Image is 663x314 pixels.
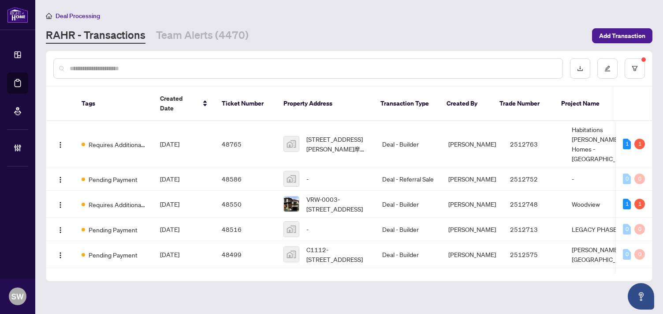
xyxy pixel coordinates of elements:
span: Add Transaction [599,29,645,43]
span: Pending Payment [89,174,138,184]
img: logo [7,7,28,23]
th: Created Date [153,87,215,121]
img: Logo [57,227,64,234]
td: [PERSON_NAME][GEOGRAPHIC_DATA] [565,241,641,268]
button: Open asap [628,283,654,310]
td: 48550 [215,191,276,218]
img: thumbnail-img [284,171,299,186]
td: Deal - Builder [375,121,441,167]
div: 1 [623,139,631,149]
span: download [577,65,583,72]
span: Created Date [160,94,197,113]
div: 0 [623,174,631,184]
img: thumbnail-img [284,136,299,151]
th: Created By [440,87,492,121]
button: download [570,58,590,79]
button: Logo [53,197,67,211]
span: [DATE] [160,200,179,208]
button: Logo [53,172,67,186]
td: Woodview [565,191,641,218]
th: Transaction Type [373,87,440,121]
th: Project Name [554,87,607,121]
span: filter [632,65,638,72]
span: Pending Payment [89,225,138,235]
td: Habitations [PERSON_NAME] Homes - [GEOGRAPHIC_DATA] [565,121,641,167]
button: filter [625,58,645,79]
span: [DATE] [160,250,179,258]
div: 0 [623,224,631,235]
span: [DATE] [160,175,179,183]
td: 48765 [215,121,276,167]
td: 48516 [215,218,276,241]
td: 48586 [215,167,276,191]
td: Deal - Builder [375,218,441,241]
span: Requires Additional Docs [89,140,146,149]
th: Tags [74,87,153,121]
div: 1 [623,199,631,209]
img: thumbnail-img [284,222,299,237]
span: Pending Payment [89,250,138,260]
span: [DATE] [160,225,179,233]
td: Deal - Builder [375,191,441,218]
span: Deal Processing [56,12,100,20]
td: 48499 [215,241,276,268]
img: Logo [57,252,64,259]
span: home [46,13,52,19]
td: 2512748 [503,191,565,218]
span: SW [11,290,24,303]
button: Logo [53,137,67,151]
td: 2512575 [503,241,565,268]
td: Deal - Builder [375,241,441,268]
div: 1 [634,199,645,209]
div: 0 [634,249,645,260]
td: 2512713 [503,218,565,241]
button: edit [597,58,618,79]
th: Trade Number [492,87,554,121]
th: Ticket Number [215,87,276,121]
span: - [306,174,309,184]
img: Logo [57,141,64,148]
th: MLS # [607,87,660,121]
span: Requires Additional Docs [89,200,146,209]
th: Property Address [276,87,373,121]
span: [PERSON_NAME] [448,140,496,148]
span: edit [604,65,611,72]
td: Deal - Referral Sale [375,167,441,191]
td: - [565,167,641,191]
img: Logo [57,176,64,183]
a: Team Alerts (4470) [156,28,249,44]
img: thumbnail-img [284,247,299,262]
img: Logo [57,201,64,208]
div: 1 [634,139,645,149]
span: [DATE] [160,140,179,148]
span: [PERSON_NAME] [448,250,496,258]
div: 0 [634,224,645,235]
span: [PERSON_NAME] [448,225,496,233]
span: [PERSON_NAME] [448,175,496,183]
button: Logo [53,247,67,261]
button: Add Transaction [592,28,652,43]
span: VRW-0003-[STREET_ADDRESS] [306,194,368,214]
a: RAHR - Transactions [46,28,145,44]
span: [STREET_ADDRESS][PERSON_NAME]摩日[GEOGRAPHIC_DATA]加拿大 [306,134,368,154]
img: thumbnail-img [284,197,299,212]
td: 2512752 [503,167,565,191]
button: Logo [53,222,67,236]
div: 0 [623,249,631,260]
span: C1112-[STREET_ADDRESS] [306,245,368,264]
td: 2512763 [503,121,565,167]
td: LEGACY PHASE 4 [565,218,641,241]
span: [PERSON_NAME] [448,200,496,208]
span: - [306,224,309,234]
div: 0 [634,174,645,184]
